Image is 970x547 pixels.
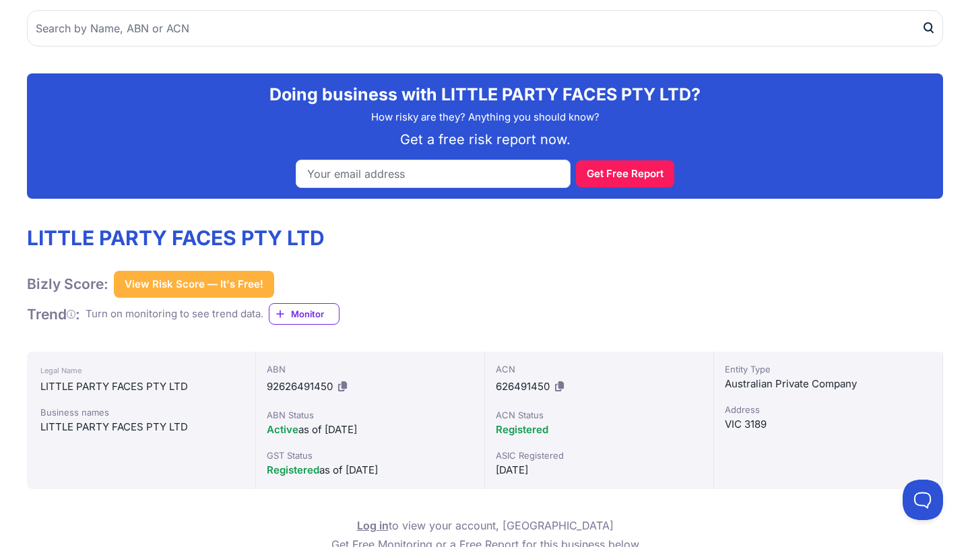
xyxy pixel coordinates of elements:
[903,480,943,520] iframe: Toggle Customer Support
[725,416,932,432] div: VIC 3189
[40,406,242,419] div: Business names
[725,362,932,376] div: Entity Type
[296,160,571,188] input: Your email address
[38,130,932,149] p: Get a free risk report now.
[291,307,339,321] span: Monitor
[269,303,339,325] a: Monitor
[576,160,674,187] button: Get Free Report
[267,449,474,462] div: GST Status
[114,271,274,298] button: View Risk Score — It's Free!
[496,449,703,462] div: ASIC Registered
[40,379,242,395] div: LITTLE PARTY FACES PTY LTD
[496,462,703,478] div: [DATE]
[725,376,932,392] div: Australian Private Company
[725,403,932,416] div: Address
[267,362,474,376] div: ABN
[267,463,319,476] span: Registered
[27,275,108,293] h1: Bizly Score:
[496,423,548,436] span: Registered
[357,519,389,532] a: Log in
[496,408,703,422] div: ACN Status
[86,307,263,322] div: Turn on monitoring to see trend data.
[27,226,339,250] h1: LITTLE PARTY FACES PTY LTD
[267,408,474,422] div: ABN Status
[38,110,932,125] p: How risky are they? Anything you should know?
[267,462,474,478] div: as of [DATE]
[40,419,242,435] div: LITTLE PARTY FACES PTY LTD
[27,305,80,323] h1: Trend :
[27,10,943,46] input: Search by Name, ABN or ACN
[267,380,333,393] span: 92626491450
[496,362,703,376] div: ACN
[496,380,550,393] span: 626491450
[40,362,242,379] div: Legal Name
[267,422,474,438] div: as of [DATE]
[38,84,932,104] h2: Doing business with LITTLE PARTY FACES PTY LTD?
[267,423,298,436] span: Active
